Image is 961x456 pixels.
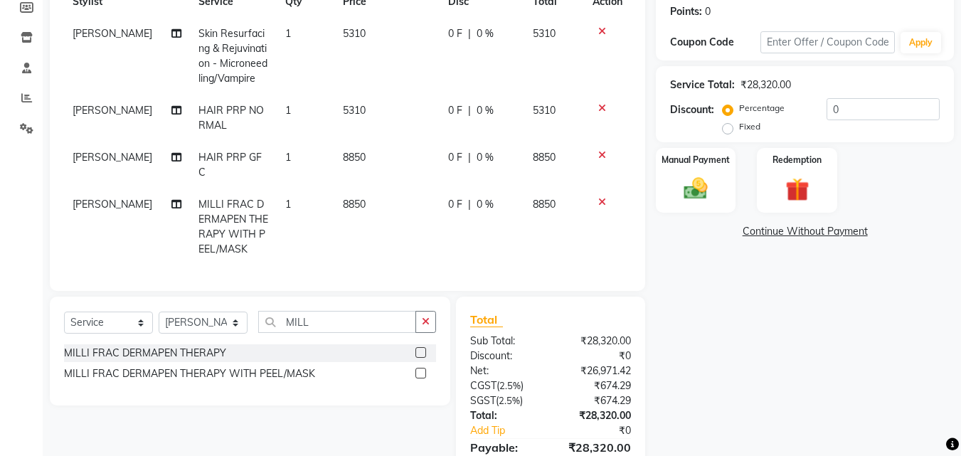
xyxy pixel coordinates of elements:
[477,197,494,212] span: 0 %
[343,198,366,211] span: 8850
[760,31,895,53] input: Enter Offer / Coupon Code
[468,197,471,212] span: |
[73,198,152,211] span: [PERSON_NAME]
[778,175,817,204] img: _gift.svg
[198,27,267,85] span: Skin Resurfacing & Rejuvination - Microneedling/Vampire
[470,312,503,327] span: Total
[64,366,315,381] div: MILLI FRAC DERMAPEN THERAPY WITH PEEL/MASK
[285,198,291,211] span: 1
[198,104,264,132] span: HAIR PRP NORMAL
[343,104,366,117] span: 5310
[460,423,566,438] a: Add Tip
[477,150,494,165] span: 0 %
[460,364,551,378] div: Net:
[198,198,268,255] span: MILLI FRAC DERMAPEN THERAPY WITH PEEL/MASK
[460,439,551,456] div: Payable:
[477,26,494,41] span: 0 %
[477,103,494,118] span: 0 %
[772,154,822,166] label: Redemption
[470,394,496,407] span: SGST
[448,26,462,41] span: 0 F
[285,104,291,117] span: 1
[448,197,462,212] span: 0 F
[551,349,642,364] div: ₹0
[670,102,714,117] div: Discount:
[460,393,551,408] div: ( )
[73,151,152,164] span: [PERSON_NAME]
[533,198,556,211] span: 8850
[285,27,291,40] span: 1
[460,378,551,393] div: ( )
[448,103,462,118] span: 0 F
[460,408,551,423] div: Total:
[670,4,702,19] div: Points:
[448,150,462,165] span: 0 F
[739,102,785,115] label: Percentage
[670,35,760,50] div: Coupon Code
[460,349,551,364] div: Discount:
[499,395,520,406] span: 2.5%
[468,26,471,41] span: |
[740,78,791,92] div: ₹28,320.00
[739,120,760,133] label: Fixed
[551,408,642,423] div: ₹28,320.00
[468,103,471,118] span: |
[533,151,556,164] span: 8850
[659,224,951,239] a: Continue Without Payment
[460,334,551,349] div: Sub Total:
[533,104,556,117] span: 5310
[470,379,497,392] span: CGST
[343,27,366,40] span: 5310
[670,78,735,92] div: Service Total:
[566,423,642,438] div: ₹0
[64,346,226,361] div: MILLI FRAC DERMAPEN THERAPY
[551,393,642,408] div: ₹674.29
[551,439,642,456] div: ₹28,320.00
[73,27,152,40] span: [PERSON_NAME]
[258,311,416,333] input: Search or Scan
[705,4,711,19] div: 0
[551,364,642,378] div: ₹26,971.42
[198,151,262,179] span: HAIR PRP GFC
[901,32,941,53] button: Apply
[533,27,556,40] span: 5310
[343,151,366,164] span: 8850
[285,151,291,164] span: 1
[551,334,642,349] div: ₹28,320.00
[551,378,642,393] div: ₹674.29
[676,175,715,202] img: _cash.svg
[662,154,730,166] label: Manual Payment
[468,150,471,165] span: |
[499,380,521,391] span: 2.5%
[73,104,152,117] span: [PERSON_NAME]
